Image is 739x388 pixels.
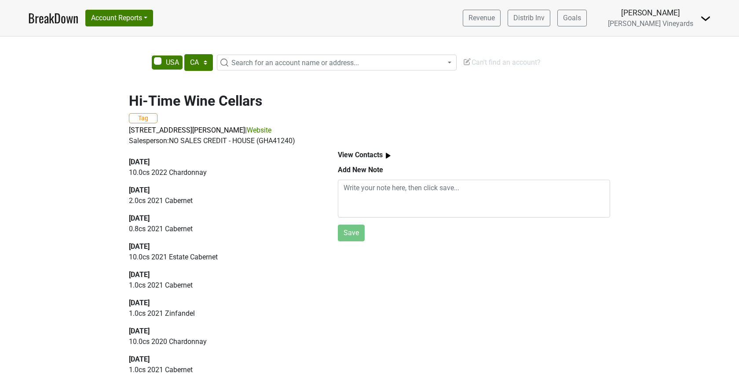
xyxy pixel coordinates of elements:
span: Can't find an account? [463,58,541,67]
div: [DATE] [129,354,318,365]
p: 1.0 cs 2021 Zinfandel [129,308,318,319]
div: [DATE] [129,241,318,252]
div: [DATE] [129,298,318,308]
button: Account Reports [85,10,153,26]
button: Save [338,225,365,241]
div: [DATE] [129,270,318,280]
a: Website [247,126,271,134]
div: [DATE] [129,326,318,336]
div: [PERSON_NAME] [608,7,693,18]
a: [STREET_ADDRESS][PERSON_NAME] [129,126,245,134]
p: 10.0 cs 2020 Chardonnay [129,336,318,347]
p: | [129,125,610,136]
a: BreakDown [28,9,78,27]
span: [PERSON_NAME] Vineyards [608,19,693,28]
img: Edit [463,57,472,66]
h2: Hi-Time Wine Cellars [129,92,610,109]
b: View Contacts [338,151,383,159]
a: Distrib Inv [508,10,550,26]
p: 10.0 cs 2022 Chardonnay [129,167,318,178]
img: Dropdown Menu [700,13,711,24]
p: 10.0 cs 2021 Estate Cabernet [129,252,318,262]
div: Salesperson: NO SALES CREDIT - HOUSE (GHA41240) [129,136,610,146]
div: [DATE] [129,213,318,224]
p: 1.0 cs 2021 Cabernet [129,365,318,375]
div: [DATE] [129,185,318,196]
a: Goals [557,10,587,26]
p: 2.0 cs 2021 Cabernet [129,196,318,206]
button: Tag [129,113,157,123]
p: 0.8 cs 2021 Cabernet [129,224,318,234]
a: Revenue [463,10,501,26]
b: Add New Note [338,166,383,174]
span: Search for an account name or address... [231,59,359,67]
div: [DATE] [129,157,318,167]
p: 1.0 cs 2021 Cabernet [129,280,318,291]
img: arrow_right.svg [383,150,394,161]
